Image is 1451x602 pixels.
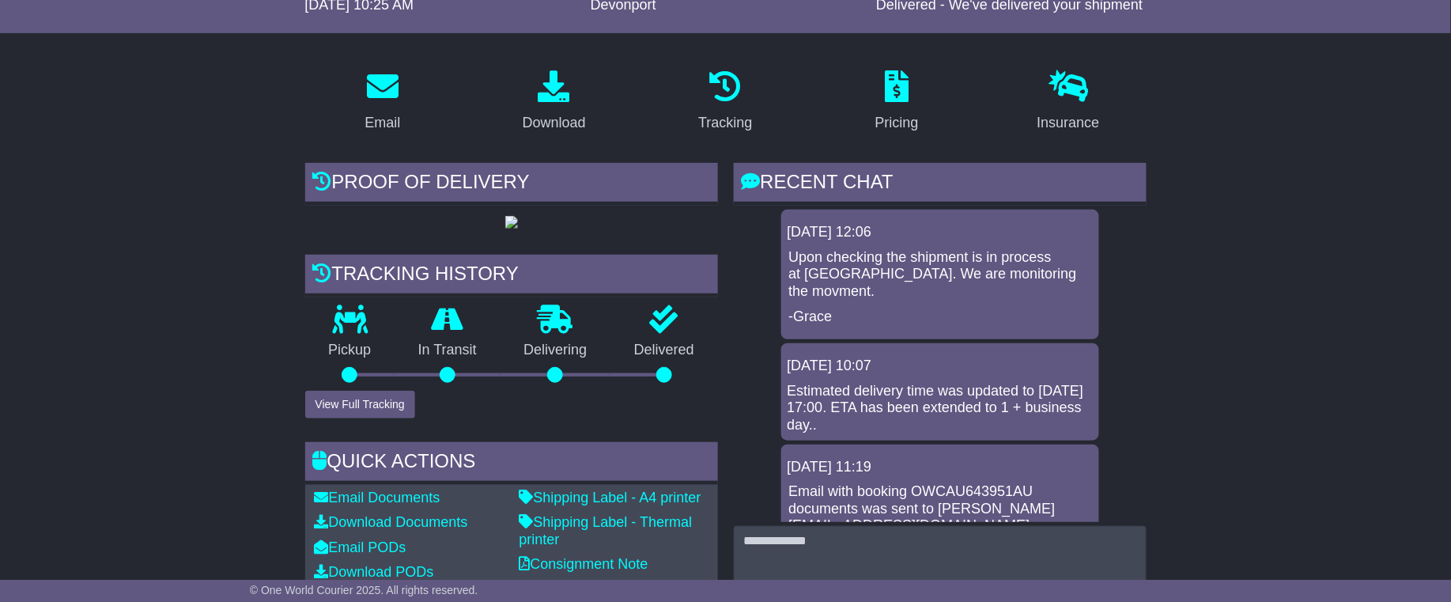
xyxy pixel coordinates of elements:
[788,459,1093,476] div: [DATE] 11:19
[788,383,1093,434] div: Estimated delivery time was updated to [DATE] 17:00. ETA has been extended to 1 + business day..
[865,65,929,139] a: Pricing
[789,309,1091,326] p: -Grace
[734,163,1147,206] div: RECENT CHAT
[512,65,596,139] a: Download
[520,490,701,505] a: Shipping Label - A4 printer
[1037,112,1100,134] div: Insurance
[395,342,501,359] p: In Transit
[788,224,1093,241] div: [DATE] 12:06
[523,112,586,134] div: Download
[305,342,395,359] p: Pickup
[688,65,762,139] a: Tracking
[505,216,518,229] img: GetPodImage
[501,342,611,359] p: Delivering
[315,540,406,555] a: Email PODs
[354,65,410,139] a: Email
[789,483,1091,535] p: Email with booking OWCAU643951AU documents was sent to [PERSON_NAME][EMAIL_ADDRESS][DOMAIN_NAME].
[305,163,718,206] div: Proof of Delivery
[250,584,478,596] span: © One World Courier 2025. All rights reserved.
[788,358,1093,375] div: [DATE] 10:07
[875,112,919,134] div: Pricing
[610,342,718,359] p: Delivered
[520,514,693,547] a: Shipping Label - Thermal printer
[365,112,400,134] div: Email
[305,442,718,485] div: Quick Actions
[305,255,718,297] div: Tracking history
[520,556,648,572] a: Consignment Note
[305,391,415,418] button: View Full Tracking
[315,514,468,530] a: Download Documents
[315,564,434,580] a: Download PODs
[698,112,752,134] div: Tracking
[315,490,440,505] a: Email Documents
[1027,65,1110,139] a: Insurance
[789,249,1091,301] p: Upon checking the shipment is in process at [GEOGRAPHIC_DATA]. We are monitoring the movment.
